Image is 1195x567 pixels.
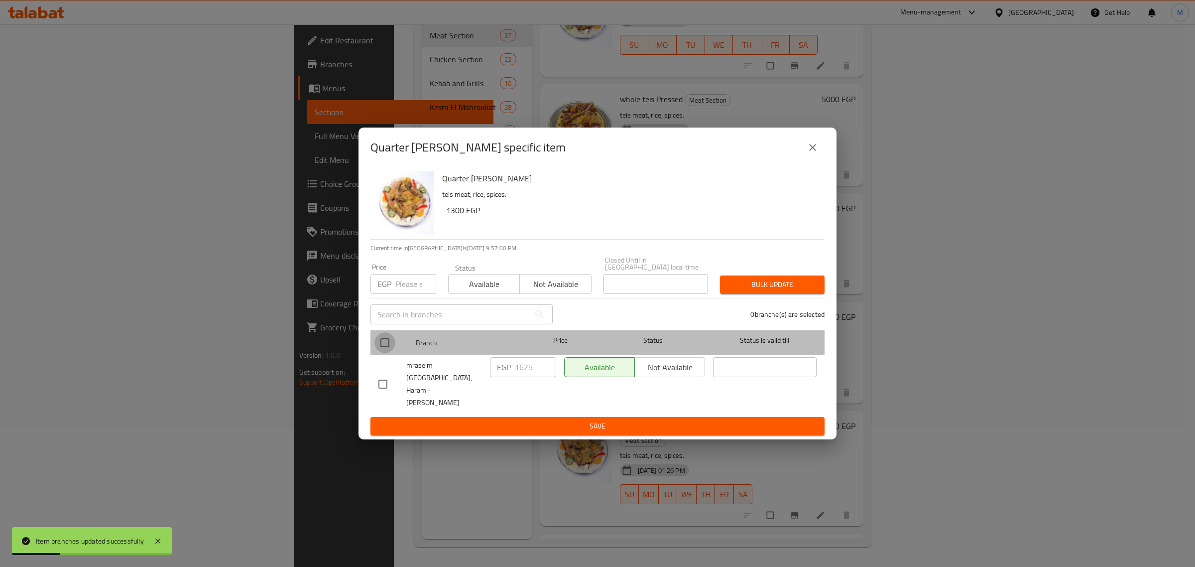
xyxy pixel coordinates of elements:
[713,334,817,347] span: Status is valid till
[448,274,520,294] button: Available
[453,277,516,291] span: Available
[519,274,591,294] button: Not available
[370,171,434,235] img: Quarter Mandi teis
[442,188,817,201] p: teis meat, rice, spices.
[395,274,436,294] input: Please enter price
[370,417,825,435] button: Save
[416,337,519,349] span: Branch
[370,140,566,155] h2: Quarter [PERSON_NAME] specific item
[497,361,511,373] p: EGP
[377,278,391,290] p: EGP
[527,334,594,347] span: Price
[750,309,825,319] p: 0 branche(s) are selected
[524,277,587,291] span: Not available
[515,357,556,377] input: Please enter price
[442,171,817,185] h6: Quarter [PERSON_NAME]
[406,359,482,409] span: mraseim [GEOGRAPHIC_DATA], Haram - [PERSON_NAME]
[801,136,825,159] button: close
[370,304,530,324] input: Search in branches
[378,420,817,432] span: Save
[36,536,144,547] div: Item branches updated successfully
[728,279,817,291] span: Bulk update
[370,244,825,253] p: Current time in [GEOGRAPHIC_DATA] is [DATE] 9:57:00 PM
[720,276,825,294] button: Bulk update
[446,203,817,217] h6: 1300 EGP
[601,334,705,347] span: Status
